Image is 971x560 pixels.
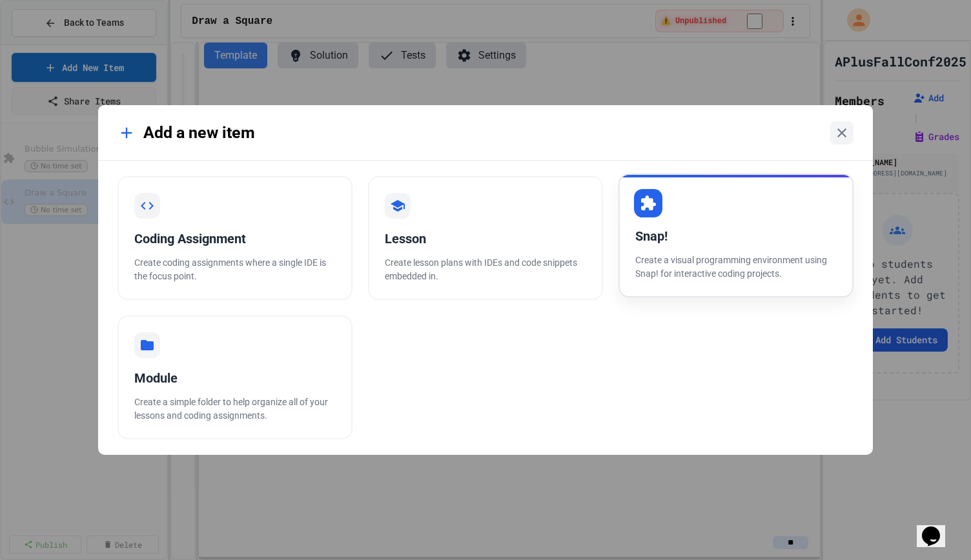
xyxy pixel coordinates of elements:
[134,229,336,248] div: Coding Assignment
[134,368,336,388] div: Module
[134,256,336,283] p: Create coding assignments where a single IDE is the focus point.
[917,508,958,547] iframe: chat widget
[118,121,255,145] div: Add a new item
[134,395,336,423] p: Create a simple folder to help organize all of your lessons and coding assignments.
